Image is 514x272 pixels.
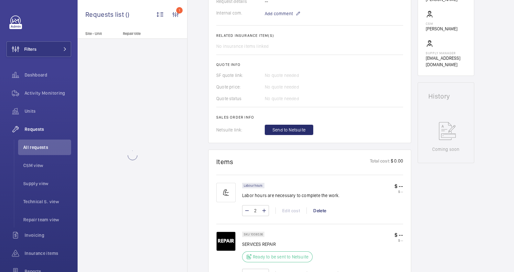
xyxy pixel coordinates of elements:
p: Site - Unit [78,31,120,36]
span: Insurance items [25,250,71,256]
p: Ready to be sent to Netsuite [253,254,308,260]
span: Requests [25,126,71,132]
p: $ -- [394,238,403,242]
p: $ 0.00 [390,158,403,166]
span: Requests list [85,10,125,18]
div: Delete [306,207,333,214]
span: CSM view [23,162,71,169]
span: Supply view [23,180,71,187]
p: $ -- [394,190,403,194]
p: [EMAIL_ADDRESS][DOMAIN_NAME] [426,55,466,68]
p: SKU 1008536 [244,233,263,235]
p: SERVICES REPAIR [242,241,316,247]
span: All requests [23,144,71,151]
span: Send to Netsuite [273,127,305,133]
h1: History [428,93,464,99]
p: Coming soon [432,146,459,152]
p: CSM [426,22,457,26]
p: [PERSON_NAME] [426,26,457,32]
p: Repair title [123,31,166,36]
span: Dashboard [25,72,71,78]
span: Invoicing [25,232,71,238]
p: Labor hours are necessary to complete the work. [242,192,340,199]
span: Filters [24,46,37,52]
span: Activity Monitoring [25,90,71,96]
button: Send to Netsuite [265,125,313,135]
span: Units [25,108,71,114]
p: Supply manager [426,51,466,55]
h1: Items [216,158,233,166]
p: Total cost: [370,158,390,166]
h2: Quote info [216,62,403,67]
span: Repair team view [23,216,71,223]
h2: Sales order info [216,115,403,120]
p: $ -- [394,232,403,238]
span: Add comment [265,10,293,17]
img: muscle-sm.svg [216,183,236,202]
h2: Related insurance item(s) [216,33,403,38]
span: Technical S. view [23,198,71,205]
p: Labour hours [244,184,263,187]
img: 4IH7dyk0lKfVbRFSf4R9ywTe9GShna42_NoCtMvpQiKEiGqH.png [216,232,236,251]
button: Filters [6,41,71,57]
p: $ -- [394,183,403,190]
